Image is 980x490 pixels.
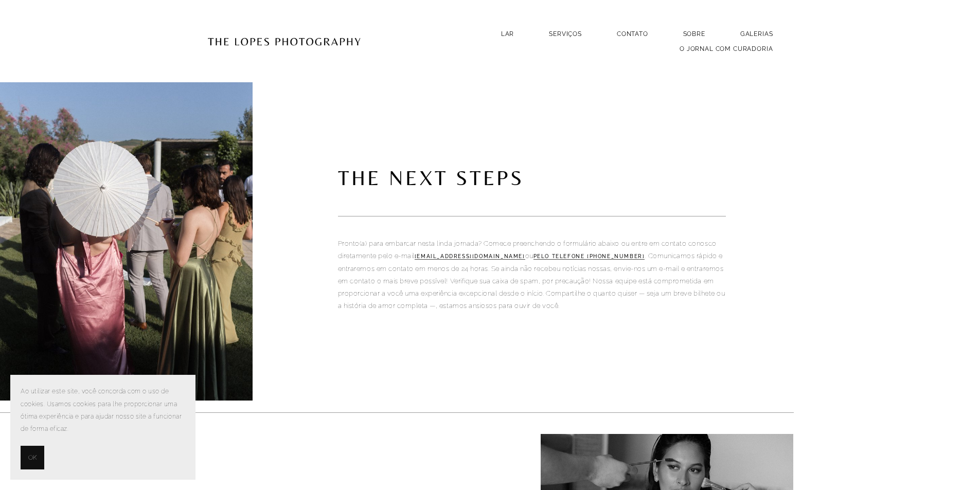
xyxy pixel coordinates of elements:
a: pelo telefone [PHONE_NUMBER] [533,253,645,260]
img: Fotógrafo de Casamento em Portugal | The Lopes Photography [207,16,361,66]
a: SERVIÇOS [549,30,582,38]
font: Ao utilizar este site, você concorda com o uso de cookies. Usamos cookies para lhe proporcionar u... [21,388,182,432]
font: . Comunicamos rápido e entraremos em contato em menos de 24 horas. Se ainda não recebeu notícias ... [338,252,727,310]
font: O JORNAL COM CURADORIA [680,45,773,52]
a: O JORNAL COM CURADORIA [680,41,773,56]
font: [EMAIL_ADDRESS][DOMAIN_NAME] [415,253,525,259]
a: [EMAIL_ADDRESS][DOMAIN_NAME] [415,253,525,260]
font: SOBRE [683,30,705,38]
font: pelo telefone [PHONE_NUMBER] [533,253,645,259]
button: OK [21,446,44,469]
a: SOBRE [683,27,705,41]
font: Contato [617,30,648,38]
font: GALERIAS [740,30,773,38]
font: ou [525,252,533,260]
font: Pronto(a) para embarcar nesta linda jornada? Comece preenchendo o formulário abaixo ou entre em c... [338,240,718,260]
code: the next steps [338,161,544,195]
section: Banner de cookies [10,375,195,480]
a: Lar [501,27,514,41]
font: OK [28,454,37,461]
font: Lar [501,30,514,38]
a: GALERIAS [740,27,773,41]
a: Contato [617,27,648,41]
